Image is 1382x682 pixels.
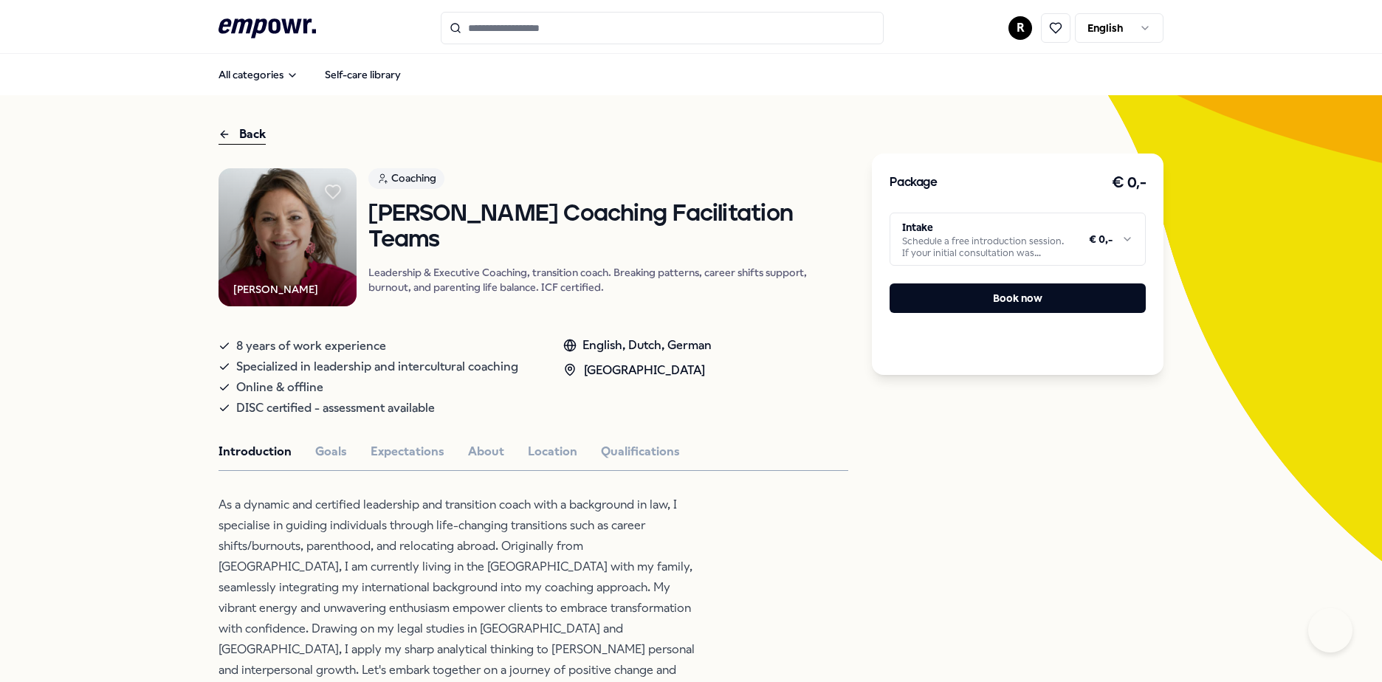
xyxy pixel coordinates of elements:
[1308,608,1352,652] iframe: Help Scout Beacon - Open
[219,125,266,145] div: Back
[315,442,347,461] button: Goals
[207,60,310,89] button: All categories
[219,442,292,461] button: Introduction
[368,168,444,189] div: Coaching
[313,60,413,89] a: Self-care library
[601,442,680,461] button: Qualifications
[441,12,884,44] input: Search for products, categories or subcategories
[563,336,712,355] div: English, Dutch, German
[1112,171,1146,195] h3: € 0,-
[890,283,1146,313] button: Book now
[219,168,357,306] img: Product Image
[371,442,444,461] button: Expectations
[1008,16,1032,40] button: R
[368,168,848,194] a: Coaching
[528,442,577,461] button: Location
[236,398,435,418] span: DISC certified - assessment available
[468,442,504,461] button: About
[368,265,848,294] p: Leadership & Executive Coaching, transition coach. Breaking patterns, career shifts support, burn...
[236,377,323,398] span: Online & offline
[233,281,318,297] div: [PERSON_NAME]
[207,60,413,89] nav: Main
[236,336,386,356] span: 8 years of work experience
[890,173,937,193] h3: Package
[368,201,848,252] h1: [PERSON_NAME] Coaching Facilitation Teams
[236,356,518,377] span: Specialized in leadership and intercultural coaching
[563,361,712,380] div: [GEOGRAPHIC_DATA]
